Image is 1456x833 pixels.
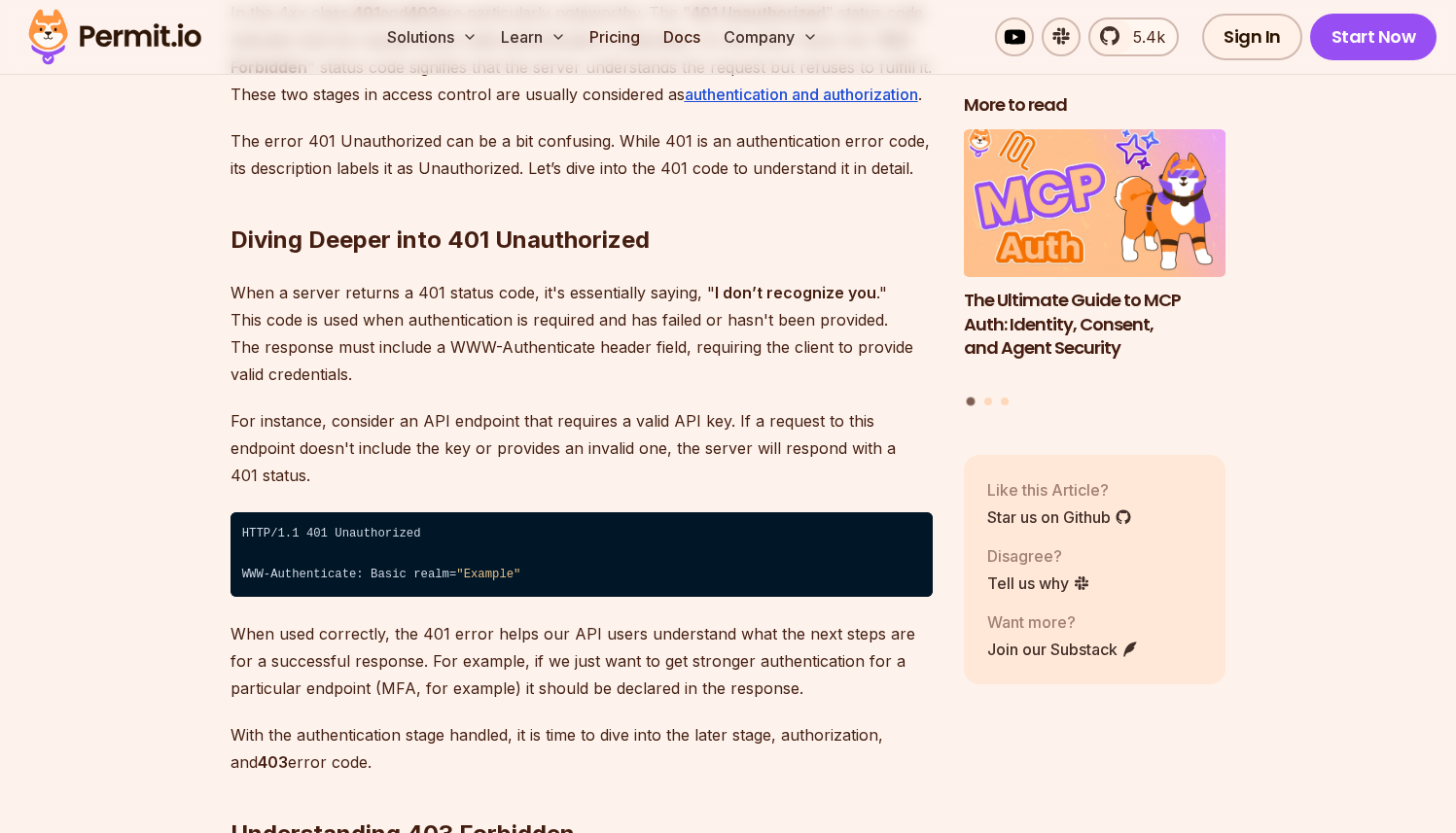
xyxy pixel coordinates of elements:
button: Go to slide 1 [967,397,976,405]
p: Like this Article? [987,477,1132,501]
strong: 403 Forbidden [231,30,910,77]
p: When used correctly, the 401 error helps our API users understand what the next steps are for a s... [231,620,933,702]
a: Sign In [1202,14,1302,60]
img: The Ultimate Guide to MCP Auth: Identity, Consent, and Agent Security [964,129,1226,277]
span: "Example" [456,568,520,581]
p: The error 401 Unauthorized can be a bit confusing. While 401 is an authentication error code, its... [231,127,933,182]
a: Pricing [582,17,648,56]
button: Learn [493,17,574,56]
a: authentication and authorization [685,85,918,104]
li: 1 of 3 [964,129,1226,385]
div: Posts [964,129,1226,408]
button: Go to slide 3 [1001,397,1009,404]
p: Want more? [987,609,1139,633]
p: For instance, consider an API endpoint that requires a valid API key. If a request to this endpoi... [231,407,933,489]
button: Solutions [379,17,485,56]
h2: Diving Deeper into 401 Unauthorized [231,147,933,256]
p: With the authentication stage handled, it is time to dive into the later stage, authorization, an... [231,721,933,776]
h3: The Ultimate Guide to MCP Auth: Identity, Consent, and Agent Security [964,288,1226,360]
a: 5.4k [1088,17,1179,56]
strong: 403 [258,752,288,772]
img: Permit logo [19,4,210,70]
p: When a server returns a 401 status code, it's essentially saying, " ." This code is used when aut... [231,279,933,388]
a: Tell us why [987,571,1090,594]
a: Star us on Github [987,504,1132,528]
a: Start Now [1310,14,1438,60]
code: HTTP/1.1 401 Unauthorized ⁠ WWW-Authenticate: Basic realm= [231,512,933,598]
a: Docs [656,17,708,56]
p: Disagree? [987,543,1090,567]
strong: I don’t recognize you [715,283,876,302]
button: Company [716,17,826,56]
a: Join our Substack [987,637,1139,660]
h2: More to read [964,93,1226,118]
button: Go to slide 2 [984,397,992,404]
a: The Ultimate Guide to MCP Auth: Identity, Consent, and Agent SecurityThe Ultimate Guide to MCP Au... [964,129,1226,385]
span: 5.4k [1121,25,1165,49]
